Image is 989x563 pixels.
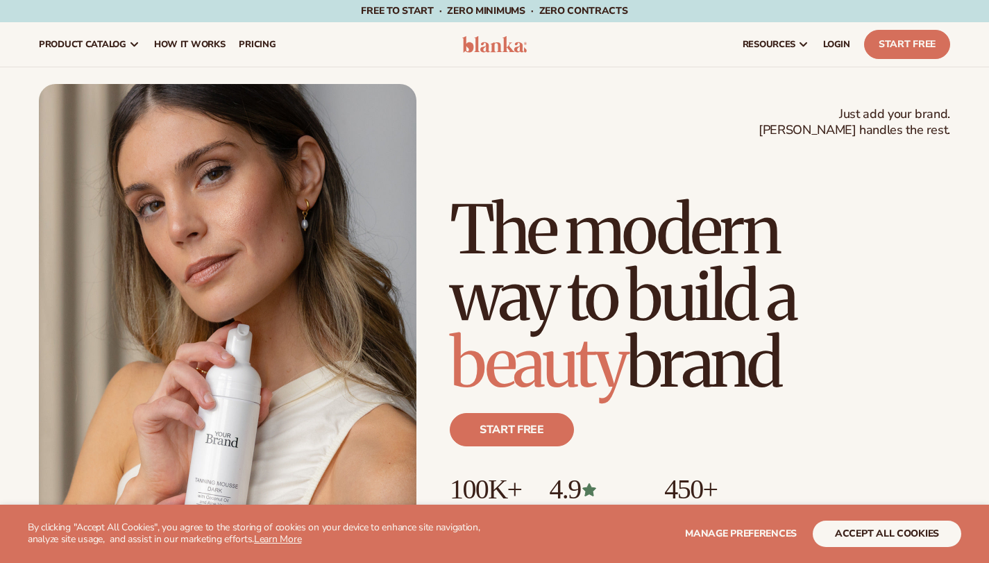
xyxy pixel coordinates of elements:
[361,4,627,17] span: Free to start · ZERO minimums · ZERO contracts
[813,521,961,547] button: accept all cookies
[147,22,233,67] a: How It Works
[549,474,636,505] p: 4.9
[450,474,521,505] p: 100K+
[759,106,950,139] span: Just add your brand. [PERSON_NAME] handles the rest.
[28,522,512,546] p: By clicking "Accept All Cookies", you agree to the storing of cookies on your device to enhance s...
[450,413,574,446] a: Start free
[743,39,795,50] span: resources
[864,30,950,59] a: Start Free
[736,22,816,67] a: resources
[39,84,416,560] img: Female holding tanning mousse.
[685,527,797,540] span: Manage preferences
[450,321,626,405] span: beauty
[816,22,857,67] a: LOGIN
[154,39,226,50] span: How It Works
[254,532,301,546] a: Learn More
[39,39,126,50] span: product catalog
[462,36,527,53] img: logo
[823,39,850,50] span: LOGIN
[32,22,147,67] a: product catalog
[685,521,797,547] button: Manage preferences
[232,22,282,67] a: pricing
[450,196,950,396] h1: The modern way to build a brand
[239,39,276,50] span: pricing
[664,474,769,505] p: 450+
